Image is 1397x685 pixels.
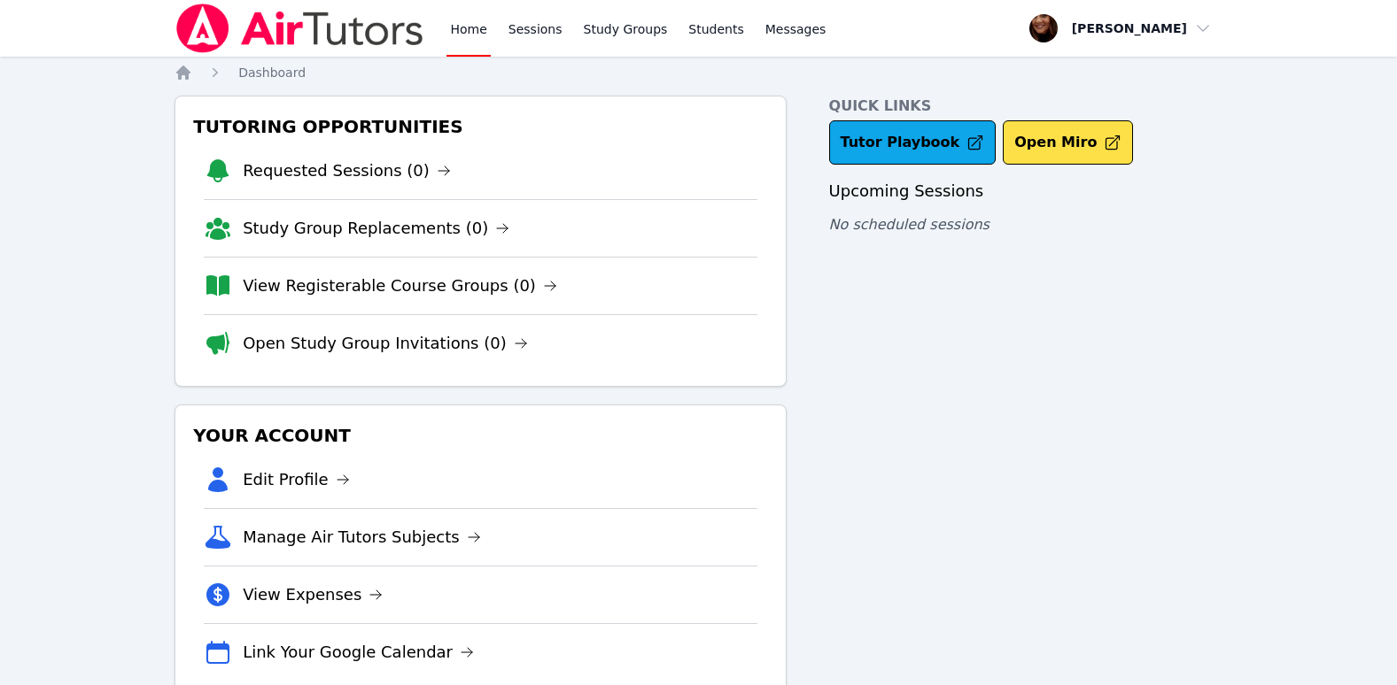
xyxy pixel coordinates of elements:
[829,96,1222,117] h4: Quick Links
[1003,120,1133,165] button: Open Miro
[765,20,827,38] span: Messages
[190,111,771,142] h3: Tutoring Opportunities
[238,64,306,81] a: Dashboard
[243,331,528,356] a: Open Study Group Invitations (0)
[243,216,509,241] a: Study Group Replacements (0)
[238,65,306,80] span: Dashboard
[190,419,771,451] h3: Your Account
[243,467,350,492] a: Edit Profile
[243,525,481,550] a: Manage Air Tutors Subjects
[829,179,1222,204] h3: Upcoming Sessions
[243,582,383,607] a: View Expenses
[243,273,557,298] a: View Registerable Course Groups (0)
[175,64,1222,81] nav: Breadcrumb
[243,640,474,665] a: Link Your Google Calendar
[829,216,990,233] span: No scheduled sessions
[829,120,997,165] a: Tutor Playbook
[243,158,451,183] a: Requested Sessions (0)
[175,4,425,53] img: Air Tutors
